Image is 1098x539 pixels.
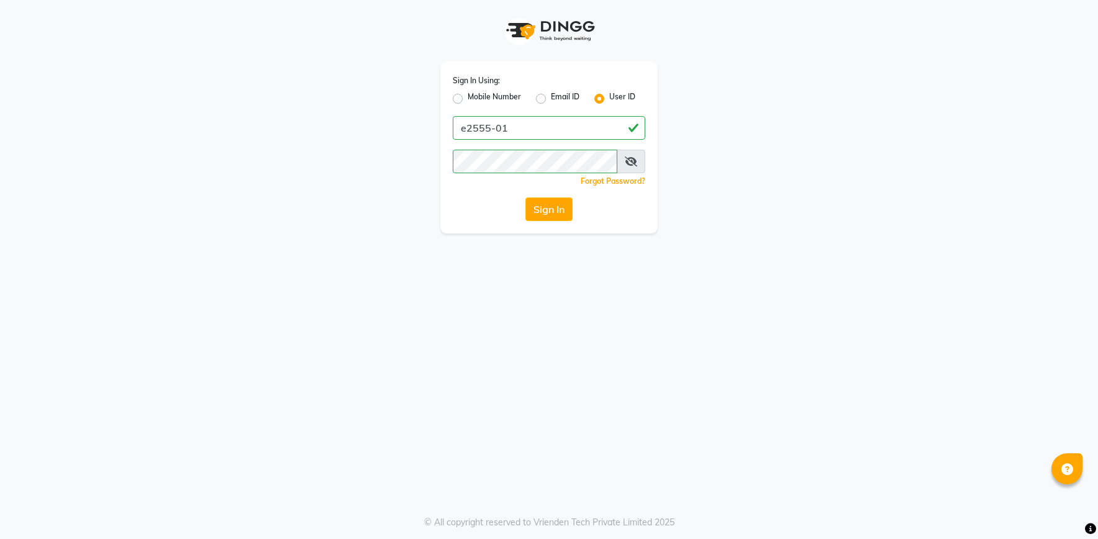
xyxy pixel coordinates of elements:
label: Mobile Number [468,91,521,106]
img: logo1.svg [499,12,599,49]
a: Forgot Password? [581,176,645,186]
label: User ID [609,91,635,106]
input: Username [453,116,645,140]
button: Sign In [525,197,573,221]
label: Sign In Using: [453,75,500,86]
input: Username [453,150,617,173]
label: Email ID [551,91,579,106]
iframe: chat widget [1046,489,1086,527]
